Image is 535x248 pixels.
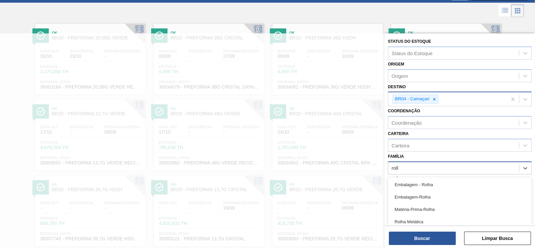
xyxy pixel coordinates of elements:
div: Visão em Lista [499,4,511,17]
a: ÍconeOkBR20 - PREFORMA 38G CRISTALData out09/09Suficiência-Próxima Entrega27/09Estoque0,000 THMat... [149,19,267,95]
img: Ícone [155,31,164,40]
img: Ícone [36,31,45,40]
div: Rolha Metálica [388,216,532,228]
label: Família Rotulada [388,177,427,181]
span: Ok [408,31,498,35]
label: Destino [388,85,406,89]
span: Ok [52,31,142,35]
a: ÍconeOkBR20 - PREFORMA 38G H2OHData out09/09Suficiência-Próxima Entrega16/09Estoque0,000 THMateri... [267,19,386,95]
div: Visão em Cards [511,4,524,17]
div: Embalagem-Rolha [388,191,532,203]
label: Status do Estoque [388,39,431,44]
div: Coordenação [392,120,422,126]
div: Origem [392,73,408,79]
label: Coordenação [388,109,420,113]
div: Matéria-Prima-Rolha [388,203,532,216]
a: ÍconeOkBR20 - PREFORMA 40G VERDEData out16/10Suficiência-Próxima Entrega-Estoque2.302,201 THMater... [386,19,505,95]
img: Ícone [393,31,401,40]
div: Carteira [392,142,409,148]
img: Ícone [274,31,282,40]
span: Ok [171,31,261,35]
div: BR04 - Camaçari [393,95,431,103]
div: Embalagem - Rolha [388,178,532,191]
label: Carteira [388,131,409,136]
a: ÍconeOkBR20 - PREFORMA 20,08G VERDEData out20/10Suficiência23/10Próxima Entrega-Estoque1.175,040 ... [30,19,149,95]
label: Origem [388,62,404,67]
label: Família [388,154,404,159]
span: Ok [289,31,380,35]
div: Status do Estoque [392,50,433,56]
